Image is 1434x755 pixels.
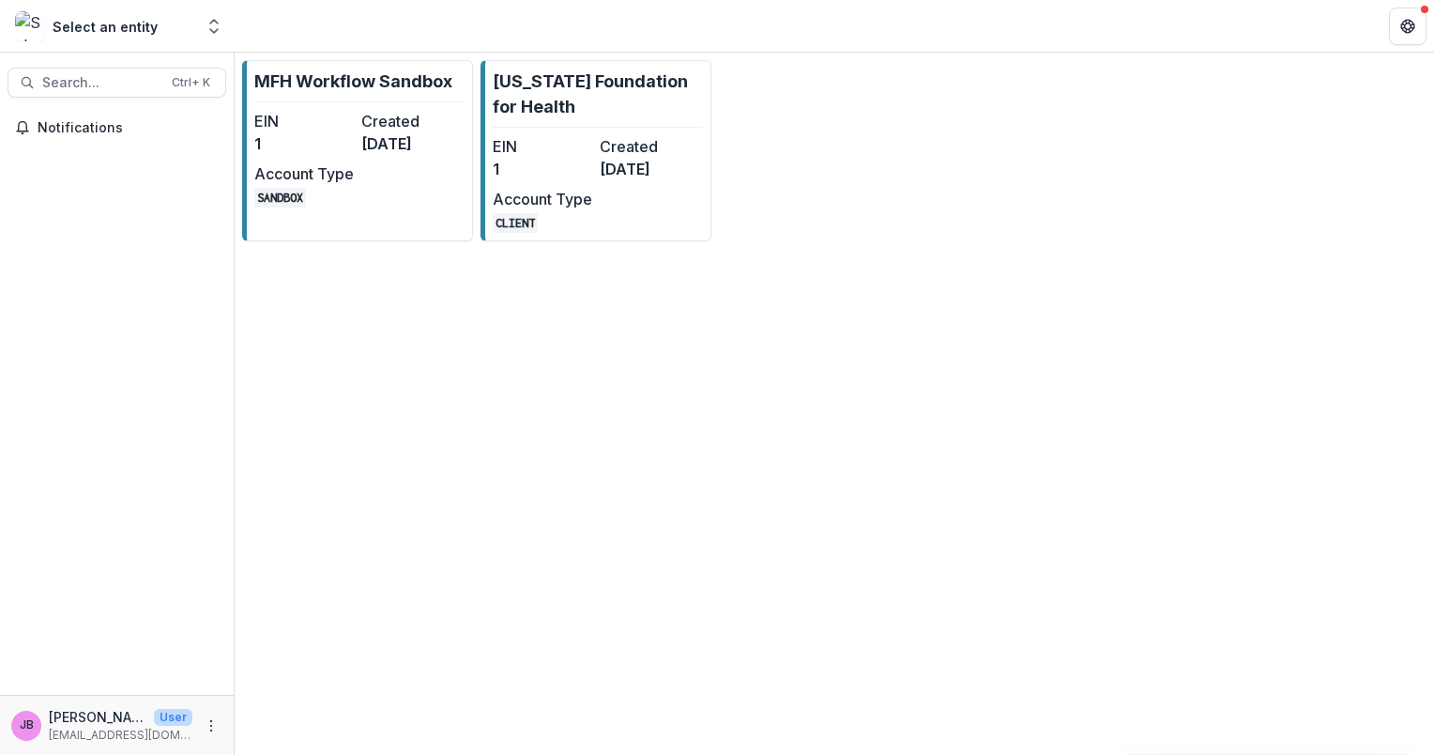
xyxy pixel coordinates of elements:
dt: Created [600,135,699,158]
dt: EIN [493,135,592,158]
button: Open entity switcher [201,8,227,45]
p: [EMAIL_ADDRESS][DOMAIN_NAME] [49,727,192,744]
div: Jessie Besancenez [20,719,34,732]
button: Search... [8,68,226,98]
dd: [DATE] [600,158,699,180]
dt: Account Type [493,188,592,210]
dd: [DATE] [361,132,461,155]
dt: EIN [254,110,354,132]
a: [US_STATE] Foundation for HealthEIN1Created[DATE]Account TypeCLIENT [481,60,711,241]
div: Ctrl + K [168,72,214,93]
p: [PERSON_NAME] [49,707,146,727]
dt: Account Type [254,162,354,185]
button: Get Help [1389,8,1426,45]
dd: 1 [254,132,354,155]
p: User [154,709,192,726]
img: Select an entity [15,11,45,41]
code: SANDBOX [254,188,306,208]
code: CLIENT [493,213,538,233]
button: More [200,715,222,737]
dd: 1 [493,158,592,180]
span: Search... [42,75,160,91]
a: MFH Workflow SandboxEIN1Created[DATE]Account TypeSANDBOX [242,60,473,241]
button: Notifications [8,113,226,143]
p: MFH Workflow Sandbox [254,69,452,94]
dt: Created [361,110,461,132]
span: Notifications [38,120,219,136]
div: Select an entity [53,17,158,37]
p: [US_STATE] Foundation for Health [493,69,703,119]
